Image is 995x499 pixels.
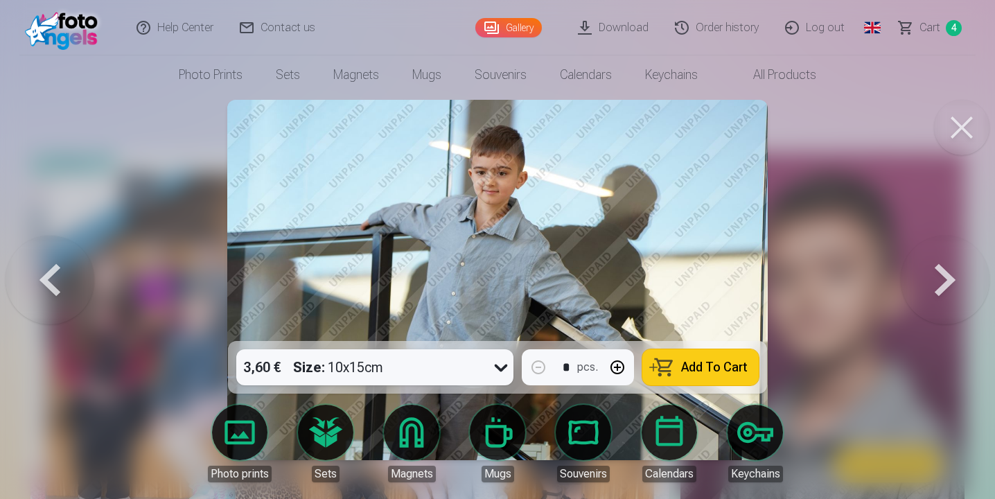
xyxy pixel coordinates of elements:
[201,405,279,482] a: Photo prints
[642,349,759,385] button: Add To Cart
[714,55,833,94] a: All products
[642,466,696,482] div: Calendars
[236,349,288,385] div: 3,60 €
[293,358,325,377] strong: Size :
[716,405,794,482] a: Keychains
[628,55,714,94] a: Keychains
[459,405,536,482] a: Mugs
[545,405,622,482] a: Souvenirs
[577,359,598,376] div: pcs.
[946,20,962,36] span: 4
[25,6,105,50] img: /fa1
[543,55,628,94] a: Calendars
[312,466,340,482] div: Sets
[162,55,259,94] a: Photo prints
[259,55,317,94] a: Sets
[919,19,940,36] span: Сart
[317,55,396,94] a: Magnets
[475,18,542,37] a: Gallery
[293,349,383,385] div: 10x15cm
[208,466,272,482] div: Photo prints
[458,55,543,94] a: Souvenirs
[728,466,783,482] div: Keychains
[631,405,708,482] a: Calendars
[482,466,514,482] div: Mugs
[396,55,458,94] a: Mugs
[388,466,436,482] div: Magnets
[557,466,610,482] div: Souvenirs
[681,361,748,374] span: Add To Cart
[287,405,364,482] a: Sets
[373,405,450,482] a: Magnets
